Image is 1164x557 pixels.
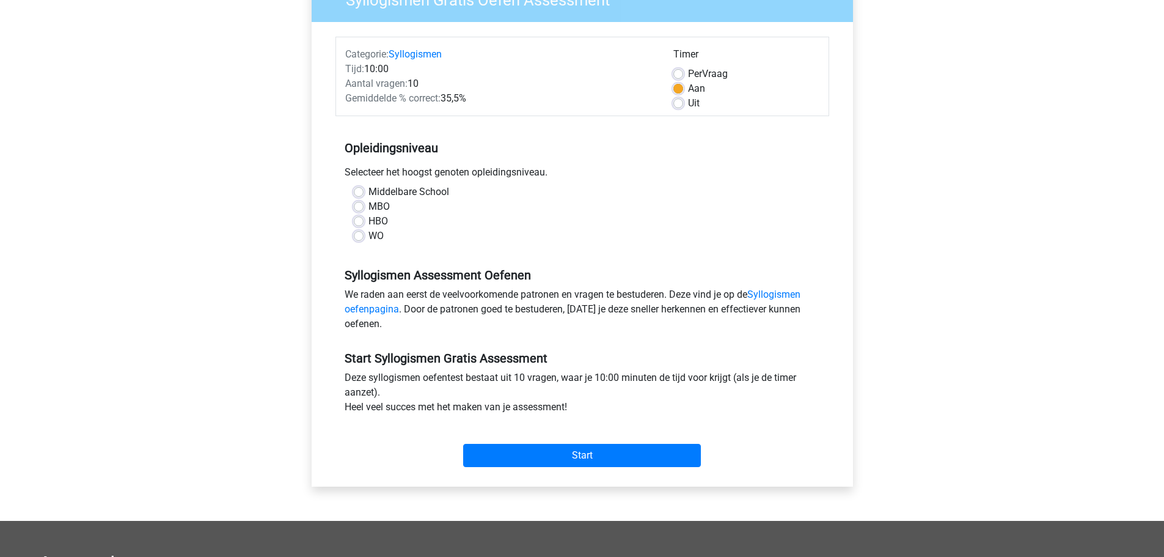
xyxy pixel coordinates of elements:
[345,48,389,60] span: Categorie:
[335,287,829,336] div: We raden aan eerst de veelvoorkomende patronen en vragen te bestuderen. Deze vind je op de . Door...
[688,96,700,111] label: Uit
[389,48,442,60] a: Syllogismen
[463,444,701,467] input: Start
[345,78,408,89] span: Aantal vragen:
[345,63,364,75] span: Tijd:
[345,268,820,282] h5: Syllogismen Assessment Oefenen
[336,91,664,106] div: 35,5%
[336,62,664,76] div: 10:00
[368,214,388,229] label: HBO
[345,351,820,366] h5: Start Syllogismen Gratis Assessment
[335,165,829,185] div: Selecteer het hoogst genoten opleidingsniveau.
[345,136,820,160] h5: Opleidingsniveau
[688,67,728,81] label: Vraag
[673,47,819,67] div: Timer
[368,185,449,199] label: Middelbare School
[688,81,705,96] label: Aan
[335,371,829,419] div: Deze syllogismen oefentest bestaat uit 10 vragen, waar je 10:00 minuten de tijd voor krijgt (als ...
[688,68,702,79] span: Per
[336,76,664,91] div: 10
[345,92,441,104] span: Gemiddelde % correct:
[368,229,384,243] label: WO
[368,199,390,214] label: MBO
